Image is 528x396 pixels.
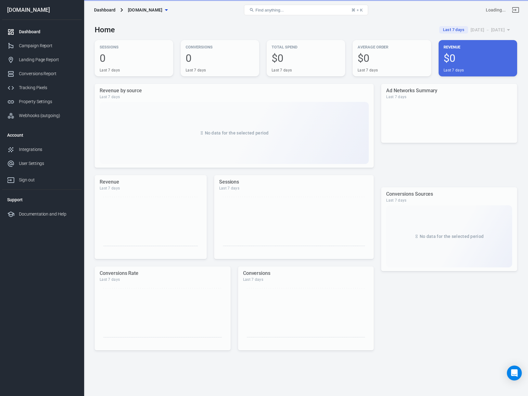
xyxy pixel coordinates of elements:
[2,67,82,81] a: Conversions Report
[94,7,115,13] div: Dashboard
[19,57,77,63] div: Landing Page Report
[244,5,368,15] button: Find anything...⌘ + K
[19,98,77,105] div: Property Settings
[19,43,77,49] div: Campaign Report
[2,171,82,187] a: Sign out
[486,7,506,13] div: Account id: <>
[19,84,77,91] div: Tracking Pixels
[255,8,284,12] span: Find anything...
[2,109,82,123] a: Webhooks (outgoing)
[19,29,77,35] div: Dashboard
[19,71,77,77] div: Conversions Report
[2,39,82,53] a: Campaign Report
[508,2,523,17] a: Sign out
[2,95,82,109] a: Property Settings
[2,157,82,171] a: User Settings
[19,177,77,183] div: Sign out
[125,4,170,16] button: [DOMAIN_NAME]
[19,146,77,153] div: Integrations
[2,128,82,143] li: Account
[2,81,82,95] a: Tracking Pixels
[507,366,522,380] div: Open Intercom Messenger
[351,8,363,12] div: ⌘ + K
[2,192,82,207] li: Support
[19,211,77,217] div: Documentation and Help
[19,160,77,167] div: User Settings
[2,143,82,157] a: Integrations
[2,25,82,39] a: Dashboard
[95,25,115,34] h3: Home
[19,112,77,119] div: Webhooks (outgoing)
[2,7,82,13] div: [DOMAIN_NAME]
[2,53,82,67] a: Landing Page Report
[128,6,163,14] span: fh.co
